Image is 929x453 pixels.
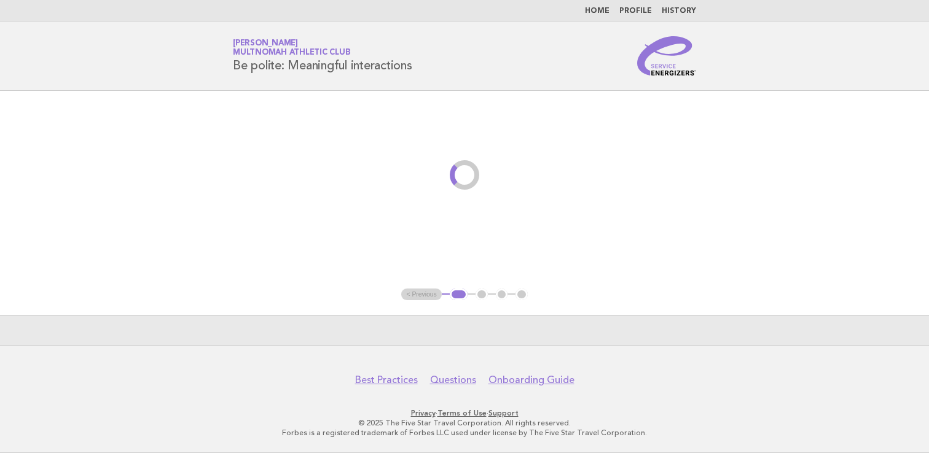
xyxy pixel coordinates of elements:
h1: Be polite: Meaningful interactions [233,40,412,72]
span: Multnomah Athletic Club [233,49,350,57]
a: Profile [619,7,652,15]
a: Support [488,409,519,417]
p: Forbes is a registered trademark of Forbes LLC used under license by The Five Star Travel Corpora... [88,428,841,438]
a: Best Practices [355,374,418,386]
img: Service Energizers [637,36,696,75]
a: Home [585,7,610,15]
a: [PERSON_NAME]Multnomah Athletic Club [233,39,350,56]
p: © 2025 The Five Star Travel Corporation. All rights reserved. [88,418,841,428]
a: Terms of Use [437,409,487,417]
a: Privacy [411,409,436,417]
p: · · [88,408,841,418]
a: Questions [430,374,476,386]
a: History [662,7,696,15]
a: Onboarding Guide [488,374,574,386]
